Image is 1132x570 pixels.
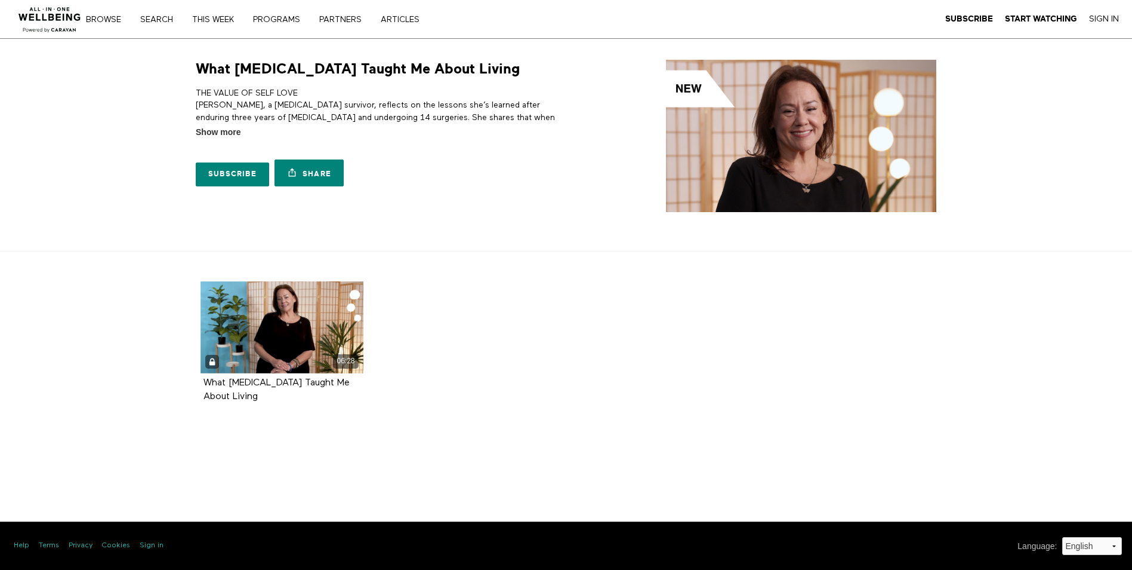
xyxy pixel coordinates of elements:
[136,16,186,24] a: Search
[377,16,432,24] a: ARTICLES
[69,541,92,551] a: Privacy
[274,160,344,186] a: Share
[196,126,240,139] span: Show more
[249,16,313,24] a: PROGRAMS
[333,354,359,368] div: 06:28
[102,541,130,551] a: Cookies
[666,60,936,212] img: What Cancer Taught Me About Living
[14,541,29,551] a: Help
[196,87,562,184] p: THE VALUE OF SELF LOVE [PERSON_NAME], a [MEDICAL_DATA] survivor, reflects on the lessons she’s le...
[1089,14,1119,24] a: Sign In
[315,16,374,24] a: PARTNERS
[1005,14,1077,23] strong: Start Watching
[945,14,993,24] a: Subscribe
[94,13,444,25] nav: Primary
[196,60,520,78] h1: What [MEDICAL_DATA] Taught Me About Living
[201,281,364,373] a: What Cancer Taught Me About Living 06:28
[1005,14,1077,24] a: Start Watching
[188,16,246,24] a: THIS WEEK
[1017,540,1057,553] label: Language :
[203,378,350,402] strong: What Cancer Taught Me About Living
[203,378,350,401] a: What [MEDICAL_DATA] Taught Me About Living
[39,541,59,551] a: Terms
[82,16,134,24] a: Browse
[140,541,164,551] a: Sign in
[196,163,269,186] a: Subscribe
[945,14,993,23] strong: Subscribe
